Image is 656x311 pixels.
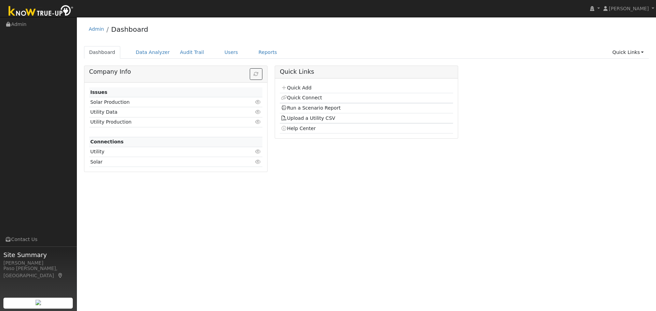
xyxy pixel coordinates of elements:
[255,110,261,114] i: Click to view
[57,273,64,278] a: Map
[90,139,124,144] strong: Connections
[36,300,41,305] img: retrieve
[3,250,73,259] span: Site Summary
[3,259,73,267] div: [PERSON_NAME]
[89,68,262,75] h5: Company Info
[281,85,311,90] a: Quick Add
[3,265,73,279] div: Paso [PERSON_NAME], [GEOGRAPHIC_DATA]
[281,126,316,131] a: Help Center
[281,105,341,111] a: Run a Scenario Report
[89,147,234,157] td: Utility
[84,46,121,59] a: Dashboard
[607,46,649,59] a: Quick Links
[255,159,261,164] i: Click to view
[175,46,209,59] a: Audit Trail
[90,89,107,95] strong: Issues
[219,46,243,59] a: Users
[89,26,104,32] a: Admin
[89,117,234,127] td: Utility Production
[131,46,175,59] a: Data Analyzer
[281,115,335,121] a: Upload a Utility CSV
[280,68,453,75] h5: Quick Links
[5,4,77,19] img: Know True-Up
[609,6,649,11] span: [PERSON_NAME]
[254,46,282,59] a: Reports
[89,107,234,117] td: Utility Data
[89,157,234,167] td: Solar
[281,95,322,100] a: Quick Connect
[255,119,261,124] i: Click to view
[255,100,261,104] i: Click to view
[255,149,261,154] i: Click to view
[111,25,148,33] a: Dashboard
[89,97,234,107] td: Solar Production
